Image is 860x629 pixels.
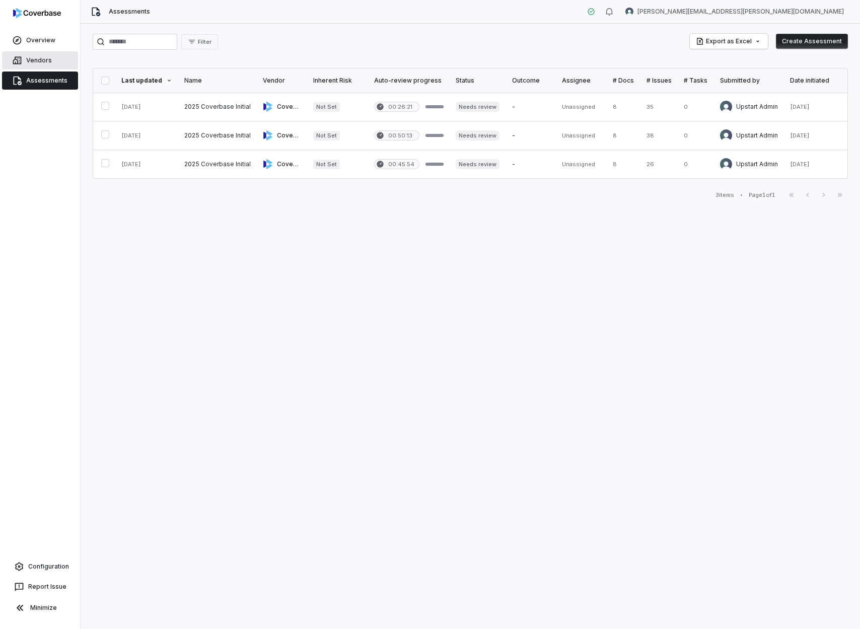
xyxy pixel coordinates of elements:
button: undefined undefined avatar[PERSON_NAME][EMAIL_ADDRESS][PERSON_NAME][DOMAIN_NAME] [619,4,850,19]
a: Vendors [2,51,78,69]
div: # Tasks [684,77,708,85]
div: Status [456,77,500,85]
span: Report Issue [28,583,66,591]
span: Filter [198,38,211,46]
div: Page 1 of 1 [749,191,775,199]
img: logo-D7KZi-bG.svg [13,8,61,18]
td: - [506,150,556,179]
div: 3 items [715,191,734,199]
div: Date initiated [790,77,839,85]
span: Configuration [28,563,69,571]
a: Overview [2,31,78,49]
div: # Docs [613,77,634,85]
img: Upstart Admin avatar [720,129,732,142]
a: Assessments [2,72,78,90]
div: Name [184,77,251,85]
span: Assessments [109,8,150,16]
div: Assignee [562,77,601,85]
button: Minimize [4,598,76,618]
button: Export as Excel [690,34,768,49]
div: Outcome [512,77,550,85]
img: undefined undefined avatar [625,8,633,16]
div: • [740,191,743,198]
button: Filter [181,34,218,49]
div: # Issues [647,77,672,85]
div: Submitted by [720,77,778,85]
div: Last updated [121,77,172,85]
img: Upstart Admin avatar [720,158,732,170]
button: Create Assessment [776,34,848,49]
td: - [506,93,556,121]
button: Report Issue [4,578,76,596]
td: - [506,121,556,150]
span: Assessments [26,77,67,85]
a: Configuration [4,557,76,576]
div: Vendor [263,77,301,85]
div: Auto-review progress [374,77,444,85]
span: Overview [26,36,55,44]
img: Upstart Admin avatar [720,101,732,113]
div: Inherent Risk [313,77,362,85]
span: Minimize [30,604,57,612]
span: [PERSON_NAME][EMAIL_ADDRESS][PERSON_NAME][DOMAIN_NAME] [637,8,844,16]
span: Vendors [26,56,52,64]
